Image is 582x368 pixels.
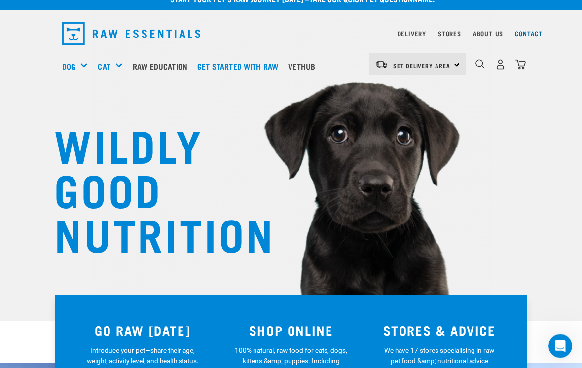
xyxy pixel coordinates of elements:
img: van-moving.png [375,61,388,70]
iframe: Intercom live chat [548,334,572,358]
h3: STORES & ADVICE [371,323,508,338]
a: About Us [473,32,503,36]
img: home-icon@2x.png [515,60,526,70]
h3: SHOP ONLINE [223,323,360,338]
a: Vethub [286,47,323,86]
a: Delivery [398,32,426,36]
h3: GO RAW [DATE] [74,323,211,338]
img: user.png [495,60,506,70]
span: Set Delivery Area [393,64,450,68]
a: Raw Education [130,47,195,86]
a: Cat [98,61,110,73]
a: Stores [438,32,461,36]
a: Dog [62,61,75,73]
img: home-icon-1@2x.png [475,60,485,69]
img: Raw Essentials Logo [62,23,200,45]
h1: WILDLY GOOD NUTRITION [54,122,252,255]
a: Get started with Raw [195,47,286,86]
a: Contact [515,32,543,36]
nav: dropdown navigation [54,19,528,49]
